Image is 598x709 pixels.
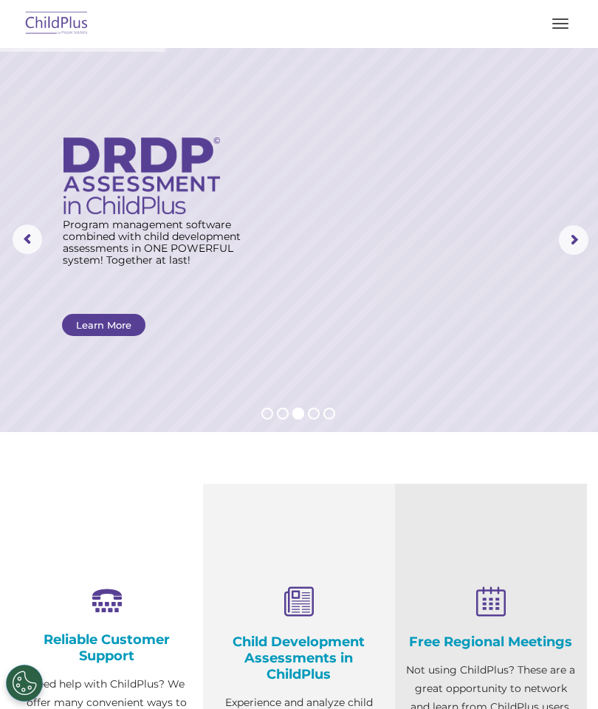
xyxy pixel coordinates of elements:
rs-layer: Program management software combined with child development assessments in ONE POWERFUL system! T... [63,219,254,266]
h4: Reliable Customer Support [22,631,192,664]
img: DRDP Assessment in ChildPlus [63,137,220,214]
h4: Free Regional Meetings [406,634,576,650]
button: Cookies Settings [6,665,43,702]
a: Learn More [62,314,145,336]
img: ChildPlus by Procare Solutions [22,7,92,41]
h4: Child Development Assessments in ChildPlus [214,634,384,682]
